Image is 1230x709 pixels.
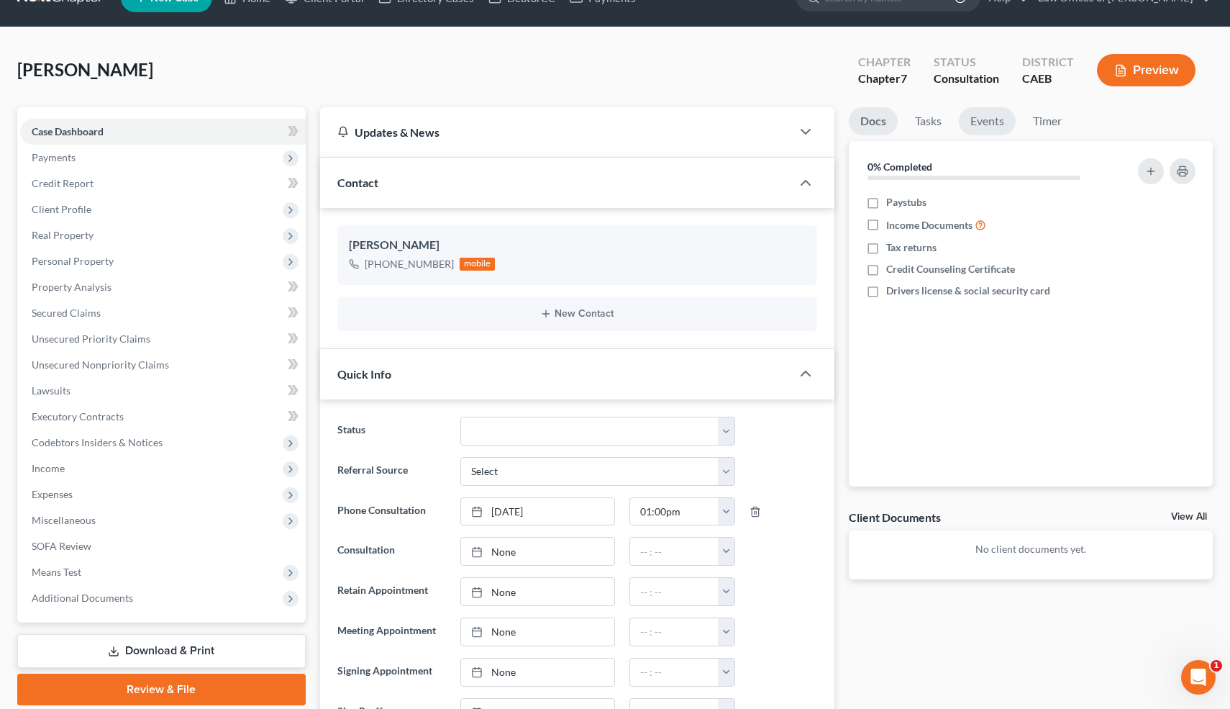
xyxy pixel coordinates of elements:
[461,578,614,605] a: None
[32,177,94,189] span: Credit Report
[32,488,73,500] span: Expenses
[1022,71,1074,87] div: CAEB
[860,542,1201,556] p: No client documents yet.
[461,498,614,525] a: [DATE]
[32,540,91,552] span: SOFA Review
[886,195,926,209] span: Paystubs
[32,307,101,319] span: Secured Claims
[32,281,111,293] span: Property Analysis
[1171,512,1207,522] a: View All
[32,462,65,474] span: Income
[32,125,104,137] span: Case Dashboard
[20,404,306,430] a: Executory Contracts
[1181,660,1216,695] iframe: Intercom live chat
[17,634,306,668] a: Download & Print
[630,538,719,565] input: -- : --
[32,333,150,345] span: Unsecured Priority Claims
[32,410,124,423] span: Executory Contracts
[1097,54,1195,86] button: Preview
[32,384,70,397] span: Lawsuits
[330,577,454,606] label: Retain Appointment
[886,218,972,232] span: Income Documents
[934,54,999,71] div: Status
[886,240,937,255] span: Tax returns
[32,358,169,371] span: Unsecured Nonpriority Claims
[337,367,391,381] span: Quick Info
[20,119,306,145] a: Case Dashboard
[330,537,454,566] label: Consultation
[461,618,614,646] a: None
[349,237,806,254] div: [PERSON_NAME]
[20,378,306,404] a: Lawsuits
[330,658,454,687] label: Signing Appointment
[903,107,953,135] a: Tasks
[330,497,454,526] label: Phone Consultation
[1022,54,1074,71] div: District
[630,498,719,525] input: -- : --
[32,151,76,163] span: Payments
[330,618,454,646] label: Meeting Appointment
[886,284,1050,298] span: Drivers license & social security card
[20,171,306,197] a: Credit Report
[460,258,496,271] div: mobile
[461,659,614,686] a: None
[32,255,114,267] span: Personal Property
[1211,660,1222,672] span: 1
[630,578,719,605] input: -- : --
[365,257,454,271] div: [PHONE_NUMBER]
[330,457,454,486] label: Referral Source
[32,203,91,215] span: Client Profile
[32,436,163,448] span: Codebtors Insiders & Notices
[20,533,306,559] a: SOFA Review
[630,618,719,646] input: -- : --
[20,274,306,300] a: Property Analysis
[337,125,775,140] div: Updates & News
[630,659,719,686] input: -- : --
[349,308,806,320] button: New Contact
[461,538,614,565] a: None
[20,352,306,378] a: Unsecured Nonpriority Claims
[849,510,941,525] div: Client Documents
[867,161,932,173] strong: 0% Completed
[32,566,81,578] span: Means Test
[849,107,898,135] a: Docs
[20,326,306,352] a: Unsecured Priority Claims
[17,59,153,80] span: [PERSON_NAME]
[901,71,907,85] span: 7
[20,300,306,326] a: Secured Claims
[17,674,306,705] a: Review & File
[330,417,454,446] label: Status
[886,262,1015,276] span: Credit Counseling Certificate
[32,229,94,241] span: Real Property
[858,71,911,87] div: Chapter
[1021,107,1073,135] a: Timer
[337,176,378,189] span: Contact
[858,54,911,71] div: Chapter
[32,514,96,526] span: Miscellaneous
[32,592,133,604] span: Additional Documents
[934,71,999,87] div: Consultation
[959,107,1016,135] a: Events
